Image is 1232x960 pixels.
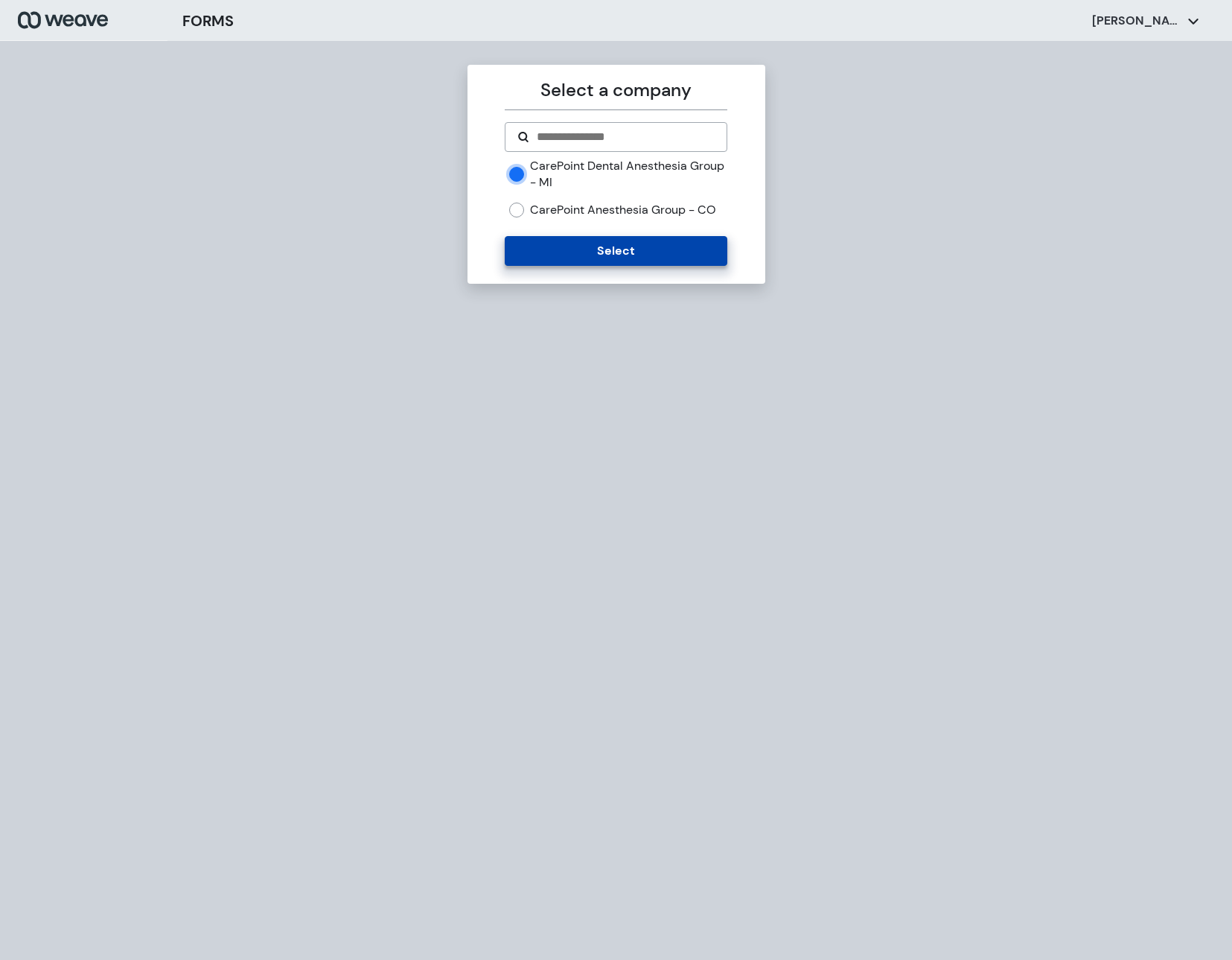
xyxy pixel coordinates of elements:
[505,236,727,266] button: Select
[505,77,727,104] p: Select a company
[530,202,716,218] label: CarePoint Anesthesia Group - CO
[1092,13,1181,29] p: [PERSON_NAME]
[182,10,234,32] h3: FORMS
[530,158,727,190] label: CarePoint Dental Anesthesia Group - MI
[535,128,715,146] input: Search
